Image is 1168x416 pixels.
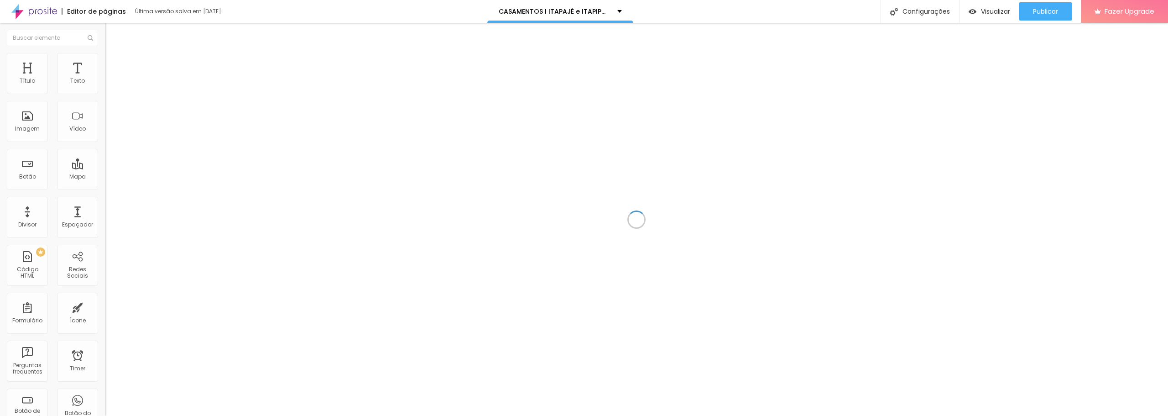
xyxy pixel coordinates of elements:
span: Publicar [1033,8,1058,15]
button: Publicar [1019,2,1072,21]
span: Visualizar [981,8,1010,15]
input: Buscar elemento [7,30,98,46]
div: Vídeo [69,126,86,132]
div: Texto [70,78,85,84]
div: Imagem [15,126,40,132]
p: CASAMENTOS I ITAPAJÉ e ITAPIPOCA [499,8,610,15]
button: Visualizar [959,2,1019,21]
div: Título [20,78,35,84]
div: Editor de páginas [62,8,126,15]
div: Última versão salva em [DATE] [135,9,240,14]
div: Perguntas frequentes [9,362,45,375]
div: Ícone [70,317,86,324]
div: Espaçador [62,221,93,228]
span: Fazer Upgrade [1105,7,1154,15]
div: Timer [70,365,85,372]
div: Redes Sociais [59,266,95,279]
img: Icone [890,8,898,16]
img: view-1.svg [969,8,976,16]
div: Botão [19,174,36,180]
div: Divisor [18,221,36,228]
div: Mapa [69,174,86,180]
div: Formulário [12,317,42,324]
div: Código HTML [9,266,45,279]
img: Icone [88,35,93,41]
